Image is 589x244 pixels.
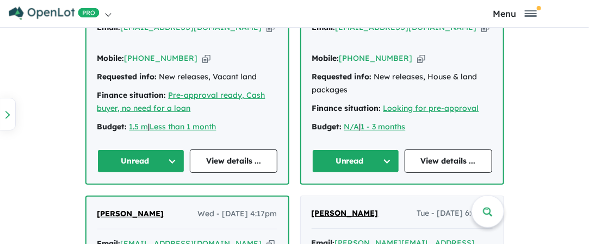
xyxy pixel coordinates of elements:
[97,90,265,113] a: Pre-approval ready, Cash buyer, no need for a loan
[312,22,336,32] strong: Email:
[97,22,121,32] strong: Email:
[312,122,342,132] strong: Budget:
[405,149,492,173] a: View details ...
[344,122,359,132] a: N/A
[129,122,148,132] a: 1.5 m
[312,149,400,173] button: Unread
[202,53,210,64] button: Copy
[312,103,381,113] strong: Finance situation:
[312,71,492,97] div: New releases, House & land packages
[9,7,100,20] img: Openlot PRO Logo White
[97,149,185,173] button: Unread
[312,207,379,220] a: [PERSON_NAME]
[190,149,277,173] a: View details ...
[312,53,339,63] strong: Mobile:
[312,208,379,218] span: [PERSON_NAME]
[97,122,127,132] strong: Budget:
[97,90,166,100] strong: Finance situation:
[443,8,586,18] button: Toggle navigation
[150,122,216,132] a: Less than 1 month
[97,72,157,82] strong: Requested info:
[97,53,125,63] strong: Mobile:
[383,103,479,113] a: Looking for pre-approval
[312,72,372,82] strong: Requested info:
[97,209,164,218] span: [PERSON_NAME]
[97,121,277,134] div: |
[125,53,198,63] a: [PHONE_NUMBER]
[417,53,425,64] button: Copy
[361,122,406,132] a: 1 - 3 months
[417,207,493,220] span: Tue - [DATE] 6:09pm
[121,22,262,32] a: [EMAIL_ADDRESS][DOMAIN_NAME]
[97,71,277,84] div: New releases, Vacant land
[312,121,492,134] div: |
[198,208,277,221] span: Wed - [DATE] 4:17pm
[97,208,164,221] a: [PERSON_NAME]
[339,53,413,63] a: [PHONE_NUMBER]
[336,22,477,32] a: [EMAIL_ADDRESS][DOMAIN_NAME]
